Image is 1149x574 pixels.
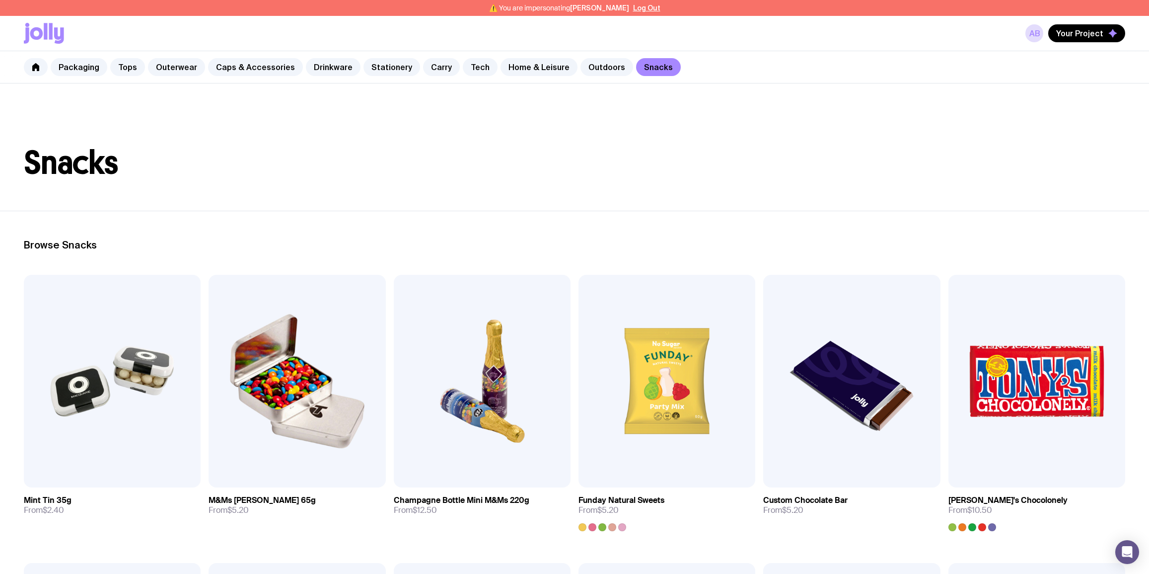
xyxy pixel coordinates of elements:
[763,505,803,515] span: From
[1056,28,1103,38] span: Your Project
[148,58,205,76] a: Outerwear
[578,505,619,515] span: From
[209,505,249,515] span: From
[110,58,145,76] a: Tops
[24,488,201,523] a: Mint Tin 35gFrom$2.40
[489,4,629,12] span: ⚠️ You are impersonating
[597,505,619,515] span: $5.20
[570,4,629,12] span: [PERSON_NAME]
[423,58,460,76] a: Carry
[51,58,107,76] a: Packaging
[227,505,249,515] span: $5.20
[363,58,420,76] a: Stationery
[394,505,437,515] span: From
[501,58,577,76] a: Home & Leisure
[967,505,992,515] span: $10.50
[948,505,992,515] span: From
[24,505,64,515] span: From
[1048,24,1125,42] button: Your Project
[413,505,437,515] span: $12.50
[636,58,681,76] a: Snacks
[633,4,660,12] button: Log Out
[306,58,360,76] a: Drinkware
[763,495,848,505] h3: Custom Chocolate Bar
[208,58,303,76] a: Caps & Accessories
[948,488,1125,531] a: [PERSON_NAME]'s ChocolonelyFrom$10.50
[782,505,803,515] span: $5.20
[463,58,498,76] a: Tech
[578,488,755,531] a: Funday Natural SweetsFrom$5.20
[1115,540,1139,564] div: Open Intercom Messenger
[209,488,385,523] a: M&Ms [PERSON_NAME] 65gFrom$5.20
[394,488,571,523] a: Champagne Bottle Mini M&Ms 220gFrom$12.50
[24,147,1125,179] h1: Snacks
[394,495,529,505] h3: Champagne Bottle Mini M&Ms 220g
[948,495,1068,505] h3: [PERSON_NAME]'s Chocolonely
[43,505,64,515] span: $2.40
[24,239,1125,251] h2: Browse Snacks
[209,495,316,505] h3: M&Ms [PERSON_NAME] 65g
[24,495,72,505] h3: Mint Tin 35g
[580,58,633,76] a: Outdoors
[578,495,664,505] h3: Funday Natural Sweets
[1025,24,1043,42] a: AB
[763,488,940,523] a: Custom Chocolate BarFrom$5.20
